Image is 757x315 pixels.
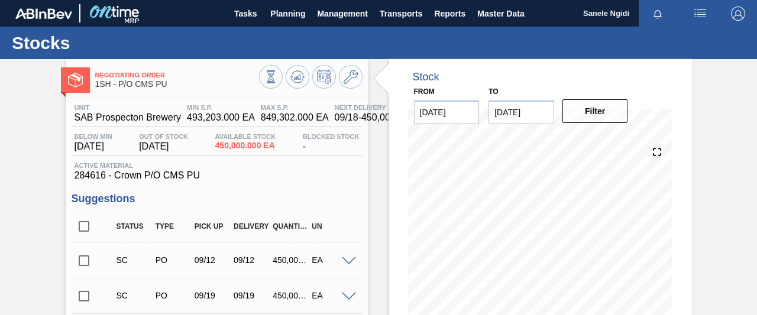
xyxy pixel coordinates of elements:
div: Purchase order [153,291,194,300]
div: Pick up [192,222,233,230]
div: 09/12/2025 [192,255,233,265]
button: Go to Master Data / General [339,65,363,89]
span: SAB Prospecton Brewery [75,112,182,123]
span: Unit [75,104,182,111]
div: Purchase order [153,255,194,265]
div: 09/19/2025 [192,291,233,300]
span: Planning [270,7,305,21]
button: Schedule Inventory [312,65,336,89]
span: Reports [434,7,465,21]
div: Suggestion Created [114,291,155,300]
span: Below Min [75,133,112,140]
label: to [489,87,498,96]
span: [DATE] [139,141,188,152]
span: 1SH - P/O CMS PU [95,80,259,89]
span: 450,000.000 EA [215,141,276,150]
span: 09/18 - 450,000.000 EA [335,112,427,123]
img: Ícone [68,73,83,87]
div: 450,000.000 [270,255,311,265]
span: Out Of Stock [139,133,188,140]
h3: Suggestions [72,193,363,205]
span: Transports [380,7,422,21]
label: From [414,87,435,96]
div: Suggestion Created [114,255,155,265]
span: Available Stock [215,133,276,140]
span: Next Delivery [335,104,427,111]
span: Active Material [75,162,360,169]
h1: Stocks [12,36,222,50]
span: Tasks [232,7,258,21]
div: Delivery [231,222,272,230]
input: mm/dd/yyyy [489,100,554,124]
button: Stocks Overview [259,65,283,89]
span: 493,203.000 EA [187,112,255,123]
span: MIN S.P. [187,104,255,111]
input: mm/dd/yyyy [414,100,480,124]
span: 849,302.000 EA [261,112,329,123]
span: Master Data [477,7,524,21]
span: Management [317,7,368,21]
button: Filter [562,99,628,123]
span: Negotiating Order [95,72,259,79]
div: Quantity [270,222,311,230]
button: Update Chart [286,65,309,89]
div: Status [114,222,155,230]
img: userActions [693,7,707,21]
div: Stock [413,71,439,83]
div: - [300,133,363,152]
span: Blocked Stock [303,133,360,140]
span: MAX S.P. [261,104,329,111]
span: [DATE] [75,141,112,152]
div: EA [309,255,350,265]
img: TNhmsLtSVTkK8tSr43FrP2fwEKptu5GPRR3wAAAABJRU5ErkJggg== [15,8,72,19]
div: 09/19/2025 [231,291,272,300]
img: Logout [731,7,745,21]
div: 450,000.000 [270,291,311,300]
div: Type [153,222,194,230]
div: 09/12/2025 [231,255,272,265]
div: EA [309,291,350,300]
button: Notifications [639,5,677,22]
div: UN [309,222,350,230]
span: 284616 - Crown P/O CMS PU [75,170,360,181]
